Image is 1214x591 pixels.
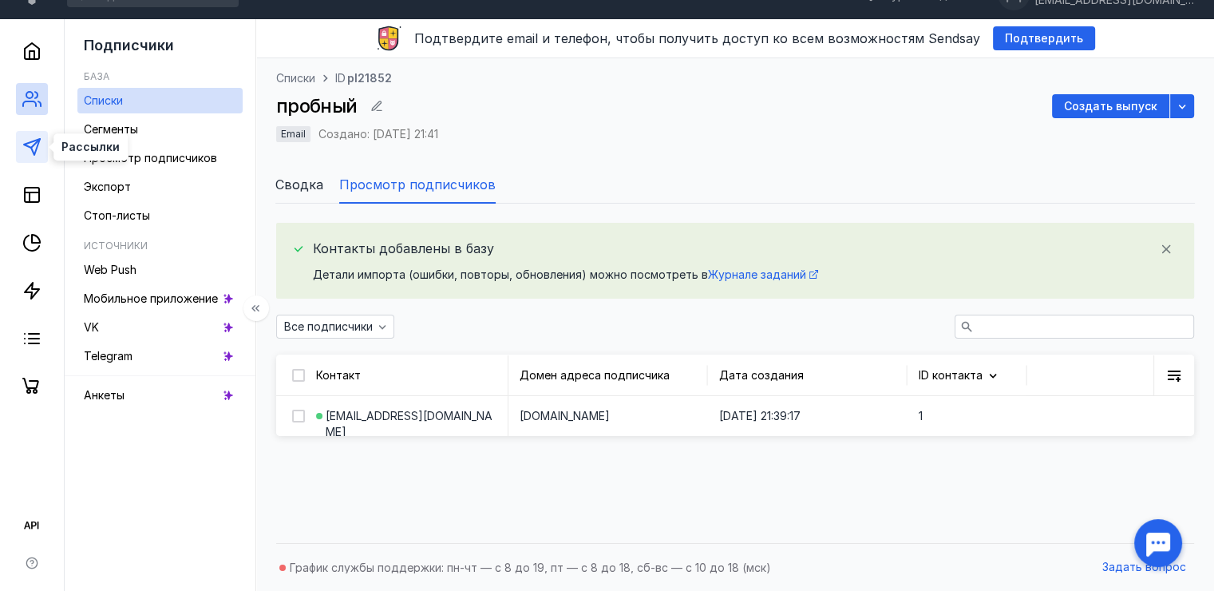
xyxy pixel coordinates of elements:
span: Подтвердите email и телефон, чтобы получить доступ ко всем возможностям Sendsay [414,30,980,46]
a: Журнале заданий [708,268,818,281]
a: Telegram [77,343,243,369]
button: Задать вопрос [1094,556,1194,580]
span: Дата создания [719,368,804,382]
button: Подтвердить [993,26,1095,50]
div: Дата создания [719,367,804,383]
div: ID контакта [919,367,999,383]
span: Контакты добавлены в базу [313,239,494,259]
span: [EMAIL_ADDRESS][DOMAIN_NAME] [326,408,496,440]
a: Списки [77,88,243,113]
div: [DATE] 21:39:17 [707,396,907,436]
span: Telegram [84,349,132,363]
span: Экспорт [84,180,131,193]
span: Сегменты [84,122,138,136]
div: Контакт [308,355,508,395]
h5: База [84,70,109,82]
span: Анкеты [84,388,125,402]
a: VK [77,315,243,340]
a: Списки [276,70,315,86]
div: Контакт [316,367,361,383]
a: Сегменты [77,117,243,142]
button: Все подписчики [276,315,394,339]
div: Домен адреса подписчикаДата созданияID контакта [508,355,1026,395]
a: Стоп-листы [77,203,243,228]
div: 1 [907,396,1026,436]
span: ID [335,71,346,85]
span: Списки [84,93,123,107]
div: Создано: [DATE] 21:41 [318,129,438,140]
span: Создать выпуск [1064,100,1157,113]
span: Контакт [316,368,361,382]
span: Сводка [275,175,323,194]
span: Подписчики [84,37,174,54]
span: Журнале заданий [708,268,806,281]
button: Создать выпуск [1052,94,1169,118]
a: Мобильное приложение [77,286,243,311]
a: Web Push [77,257,243,283]
span: Email [281,128,306,140]
span: pl21852 [347,70,392,86]
span: пробный [276,94,357,117]
span: Задать вопрос [1102,561,1186,574]
span: ID контакта [919,368,983,382]
span: График службы поддержки: пн-чт — с 8 до 19, пт — с 8 до 18, сб-вс — с 10 до 18 (мск) [290,561,771,574]
span: Подтвердить [1005,32,1083,46]
span: Мобильное приложение [84,292,218,305]
div: [DOMAIN_NAME][DATE] 21:39:171 [508,396,1026,436]
span: Стоп-листы [84,208,150,222]
a: Просмотр подписчиков [77,145,243,171]
div: Домен адреса подписчика [520,367,670,383]
span: Домен адреса подписчика [520,368,670,382]
div: Детали импорта (ошибки, повторы, обновления) можно посмотреть в [313,267,1178,283]
span: Рассылки [61,141,120,153]
div: [EMAIL_ADDRESS][DOMAIN_NAME] [308,396,508,452]
h5: Источники [84,240,148,252]
span: VK [84,320,99,334]
span: Просмотр подписчиков [84,151,217,165]
a: Экспорт [77,174,243,200]
span: Все подписчики [284,320,373,334]
a: Анкеты [77,383,243,408]
div: [DOMAIN_NAME] [508,396,707,436]
span: Web Push [84,263,136,276]
span: Просмотр подписчиков [339,175,496,194]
